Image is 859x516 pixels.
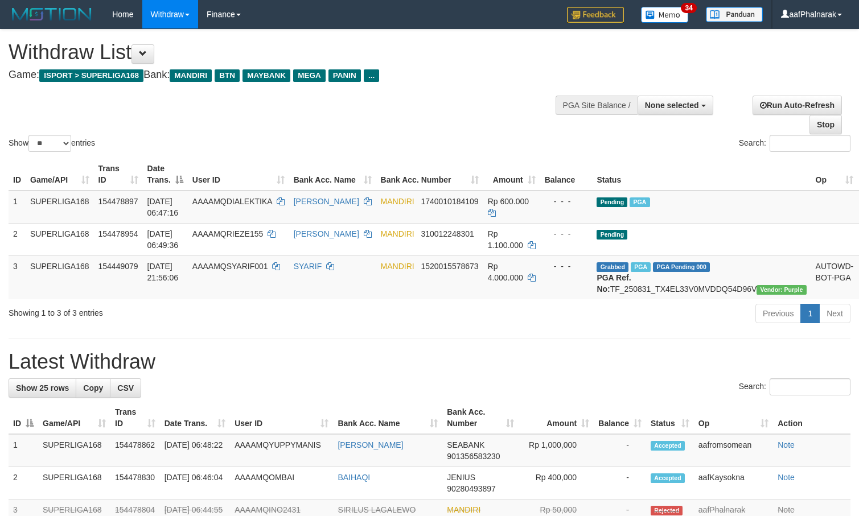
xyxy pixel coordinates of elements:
[215,69,240,82] span: BTN
[556,96,638,115] div: PGA Site Balance /
[294,197,359,206] a: [PERSON_NAME]
[519,434,594,467] td: Rp 1,000,000
[597,262,628,272] span: Grabbed
[753,96,842,115] a: Run Auto-Refresh
[519,467,594,500] td: Rp 400,000
[381,197,414,206] span: MANDIRI
[778,440,795,449] a: Note
[16,383,69,393] span: Show 25 rows
[9,69,561,81] h4: Game: Bank:
[651,506,683,515] span: Rejected
[519,402,594,434] th: Amount: activate to sort column ascending
[160,434,230,467] td: [DATE] 06:48:22
[26,158,94,191] th: Game/API: activate to sort column ascending
[592,255,811,299] td: TF_250831_TX4EL33V0MVDDQ54D96V
[243,69,290,82] span: MAYBANK
[811,255,858,299] td: AUTOWD-BOT-PGA
[421,197,478,206] span: Copy 1740010184109 to clipboard
[9,41,561,64] h1: Withdraw List
[94,158,143,191] th: Trans ID: activate to sort column ascending
[442,402,519,434] th: Bank Acc. Number: activate to sort column ascending
[630,197,650,207] span: Marked by aafchhiseyha
[488,197,529,206] span: Rp 600.000
[594,402,646,434] th: Balance: activate to sort column ascending
[9,467,38,500] td: 2
[9,135,95,152] label: Show entries
[447,473,475,482] span: JENIUS
[147,262,179,282] span: [DATE] 21:56:06
[293,69,326,82] span: MEGA
[778,505,795,514] a: Note
[592,158,811,191] th: Status
[38,467,110,500] td: SUPERLIGA168
[9,350,850,373] h1: Latest Withdraw
[770,135,850,152] input: Search:
[545,261,588,272] div: - - -
[333,402,442,434] th: Bank Acc. Name: activate to sort column ascending
[110,434,160,467] td: 154478862
[28,135,71,152] select: Showentries
[9,6,95,23] img: MOTION_logo.png
[638,96,713,115] button: None selected
[483,158,540,191] th: Amount: activate to sort column ascending
[160,467,230,500] td: [DATE] 06:46:04
[800,304,820,323] a: 1
[488,262,523,282] span: Rp 4.000.000
[289,158,376,191] th: Bank Acc. Name: activate to sort column ascending
[447,505,480,514] span: MANDIRI
[651,441,685,451] span: Accepted
[651,473,685,483] span: Accepted
[110,402,160,434] th: Trans ID: activate to sort column ascending
[26,223,94,255] td: SUPERLIGA168
[98,262,138,271] span: 154449079
[447,440,484,449] span: SEABANK
[739,135,850,152] label: Search:
[755,304,801,323] a: Previous
[328,69,361,82] span: PANIN
[230,434,333,467] td: AAAAMQYUPPYMANIS
[421,262,478,271] span: Copy 1520015578673 to clipboard
[706,7,763,22] img: panduan.png
[811,158,858,191] th: Op: activate to sort column ascending
[567,7,624,23] img: Feedback.jpg
[545,228,588,240] div: - - -
[421,229,474,238] span: Copy 310012248301 to clipboard
[170,69,212,82] span: MANDIRI
[641,7,689,23] img: Button%20Memo.svg
[143,158,188,191] th: Date Trans.: activate to sort column descending
[694,402,773,434] th: Op: activate to sort column ascending
[338,440,403,449] a: [PERSON_NAME]
[192,262,268,271] span: AAAAMQSYARIF001
[778,473,795,482] a: Note
[26,255,94,299] td: SUPERLIGA168
[294,262,322,271] a: SYARIF
[230,467,333,500] td: AAAAMQOMBAI
[597,273,631,294] b: PGA Ref. No:
[594,467,646,500] td: -
[447,484,496,493] span: Copy 90280493897 to clipboard
[364,69,379,82] span: ...
[147,229,179,250] span: [DATE] 06:49:36
[653,262,710,272] span: PGA Pending
[376,158,483,191] th: Bank Acc. Number: activate to sort column ascending
[488,229,523,250] span: Rp 1.100.000
[809,115,842,134] a: Stop
[9,402,38,434] th: ID: activate to sort column descending
[770,378,850,395] input: Search:
[188,158,289,191] th: User ID: activate to sort column ascending
[9,378,76,398] a: Show 25 rows
[597,197,627,207] span: Pending
[117,383,134,393] span: CSV
[76,378,110,398] a: Copy
[38,434,110,467] td: SUPERLIGA168
[597,230,627,240] span: Pending
[147,197,179,217] span: [DATE] 06:47:16
[9,191,26,224] td: 1
[646,402,694,434] th: Status: activate to sort column ascending
[645,101,699,110] span: None selected
[381,262,414,271] span: MANDIRI
[98,197,138,206] span: 154478897
[192,197,272,206] span: AAAAMQDIALEKTIKA
[9,255,26,299] td: 3
[98,229,138,238] span: 154478954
